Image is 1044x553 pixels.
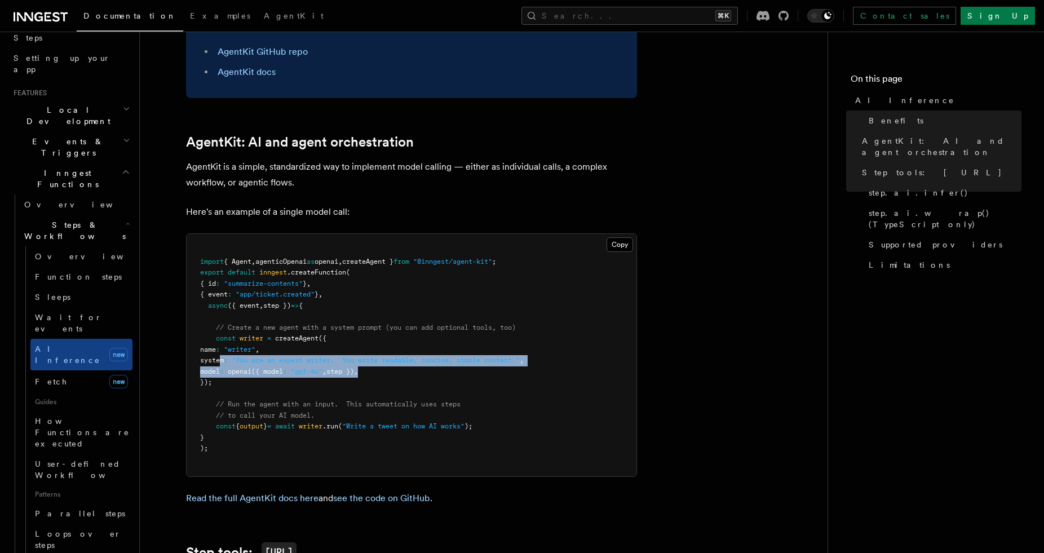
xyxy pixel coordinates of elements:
[224,346,255,353] span: "writer"
[862,167,1002,178] span: Step tools: [URL]
[9,89,47,98] span: Features
[851,90,1021,110] a: AI Inference
[807,9,834,23] button: Toggle dark mode
[30,454,132,485] a: User-defined Workflows
[275,334,318,342] span: createAgent
[20,215,132,246] button: Steps & Workflows
[333,493,430,503] a: see the code on GitHub
[35,459,136,480] span: User-defined Workflows
[264,11,324,20] span: AgentKit
[855,95,954,106] span: AI Inference
[864,255,1021,275] a: Limitations
[346,268,350,276] span: (
[607,237,633,252] button: Copy
[961,7,1035,25] a: Sign Up
[240,422,263,430] span: output
[224,280,303,287] span: "summarize-contents"
[216,346,220,353] span: :
[413,258,492,266] span: "@inngest/agent-kit"
[35,293,70,302] span: Sleeps
[109,375,128,388] span: new
[275,422,295,430] span: await
[200,433,204,441] span: }
[30,339,132,370] a: AI Inferencenew
[307,280,311,287] span: ,
[287,268,346,276] span: .createFunction
[183,3,257,30] a: Examples
[283,368,287,375] span: :
[208,302,228,309] span: async
[186,490,637,506] p: and .
[299,422,322,430] span: writer
[393,258,409,266] span: from
[318,290,322,298] span: ,
[186,134,414,150] a: AgentKit: AI and agent orchestration
[864,203,1021,235] a: step.ai.wrap() (TypeScript only)
[30,370,132,393] a: Fetchnew
[186,204,637,220] p: Here's an example of a single model call:
[869,187,968,198] span: step.ai.infer()
[338,422,342,430] span: (
[200,444,208,452] span: );
[216,412,315,419] span: // to call your AI model.
[869,115,923,126] span: Benefits
[338,258,342,266] span: ,
[190,11,250,20] span: Examples
[216,334,236,342] span: const
[35,252,151,261] span: Overview
[9,48,132,79] a: Setting up your app
[200,368,220,375] span: model
[315,290,318,298] span: }
[30,485,132,503] span: Patterns
[263,302,291,309] span: step })
[83,11,176,20] span: Documentation
[291,368,322,375] span: "gpt-4o"
[259,268,287,276] span: inngest
[186,493,318,503] a: Read the full AgentKit docs here
[200,356,224,364] span: system
[20,194,132,215] a: Overview
[255,258,307,266] span: agenticOpenai
[216,324,516,331] span: // Create a new agent with a system prompt (you can add optional tools, too)
[492,258,496,266] span: ;
[251,368,283,375] span: ({ model
[322,422,338,430] span: .run
[303,280,307,287] span: }
[869,259,950,271] span: Limitations
[35,344,100,365] span: AI Inference
[200,268,224,276] span: export
[257,3,330,30] a: AgentKit
[857,162,1021,183] a: Step tools: [URL]
[267,422,271,430] span: =
[77,3,183,32] a: Documentation
[30,287,132,307] a: Sleeps
[35,529,121,550] span: Loops over steps
[200,258,224,266] span: import
[251,258,255,266] span: ,
[851,72,1021,90] h4: On this page
[322,368,326,375] span: ,
[14,54,110,74] span: Setting up your app
[220,368,224,375] span: :
[216,400,461,408] span: // Run the agent with an input. This automatically uses steps
[9,167,122,190] span: Inngest Functions
[342,258,393,266] span: createAgent }
[864,110,1021,131] a: Benefits
[869,207,1021,230] span: step.ai.wrap() (TypeScript only)
[236,422,240,430] span: {
[228,302,259,309] span: ({ event
[35,417,130,448] span: How Functions are executed
[30,307,132,339] a: Wait for events
[200,280,216,287] span: { id
[35,313,102,333] span: Wait for events
[224,356,228,364] span: :
[30,246,132,267] a: Overview
[864,183,1021,203] a: step.ai.infer()
[200,290,228,298] span: { event
[715,10,731,21] kbd: ⌘K
[299,302,303,309] span: {
[35,509,125,518] span: Parallel steps
[263,422,267,430] span: }
[315,258,338,266] span: openai
[200,378,212,386] span: });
